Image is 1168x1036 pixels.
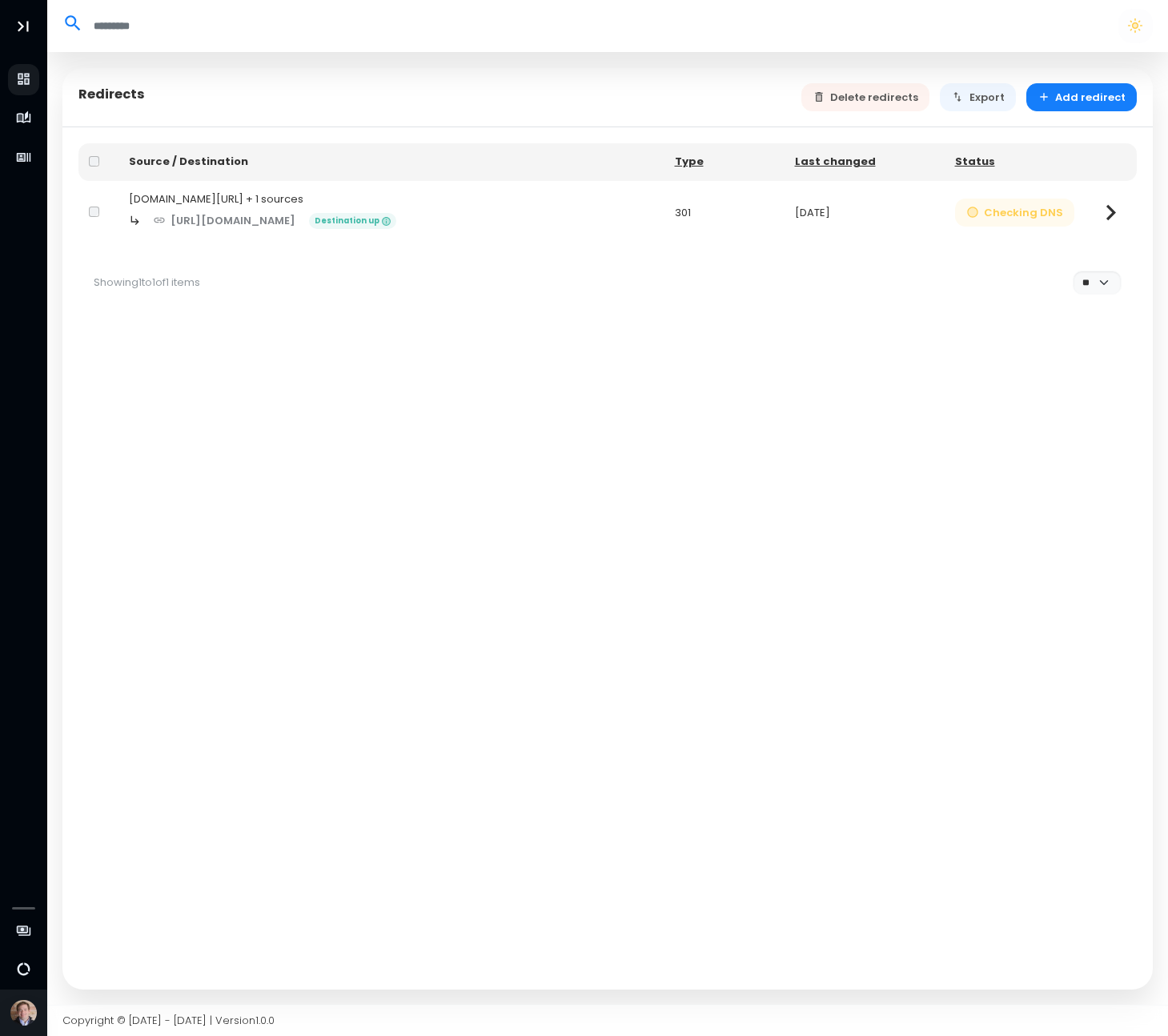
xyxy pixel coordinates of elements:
span: Showing 1 to 1 of 1 items [94,275,200,290]
th: Status [945,143,1086,181]
button: Toggle Aside [8,11,38,42]
td: [DATE] [785,181,945,245]
div: [DOMAIN_NAME][URL] + 1 sources [129,191,654,207]
th: Source / Destination [118,143,664,181]
th: Last changed [785,143,945,181]
span: Copyright © [DATE] - [DATE] | Version 1.0.0 [62,1013,275,1028]
td: 301 [664,181,785,245]
button: Checking DNS [955,199,1075,227]
select: Per [1073,271,1121,294]
h5: Redirects [78,86,145,102]
button: Add redirect [1026,83,1138,111]
a: [URL][DOMAIN_NAME] [142,207,307,235]
img: Avatar [10,1000,37,1026]
span: Destination up [309,213,396,229]
th: Type [664,143,785,181]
